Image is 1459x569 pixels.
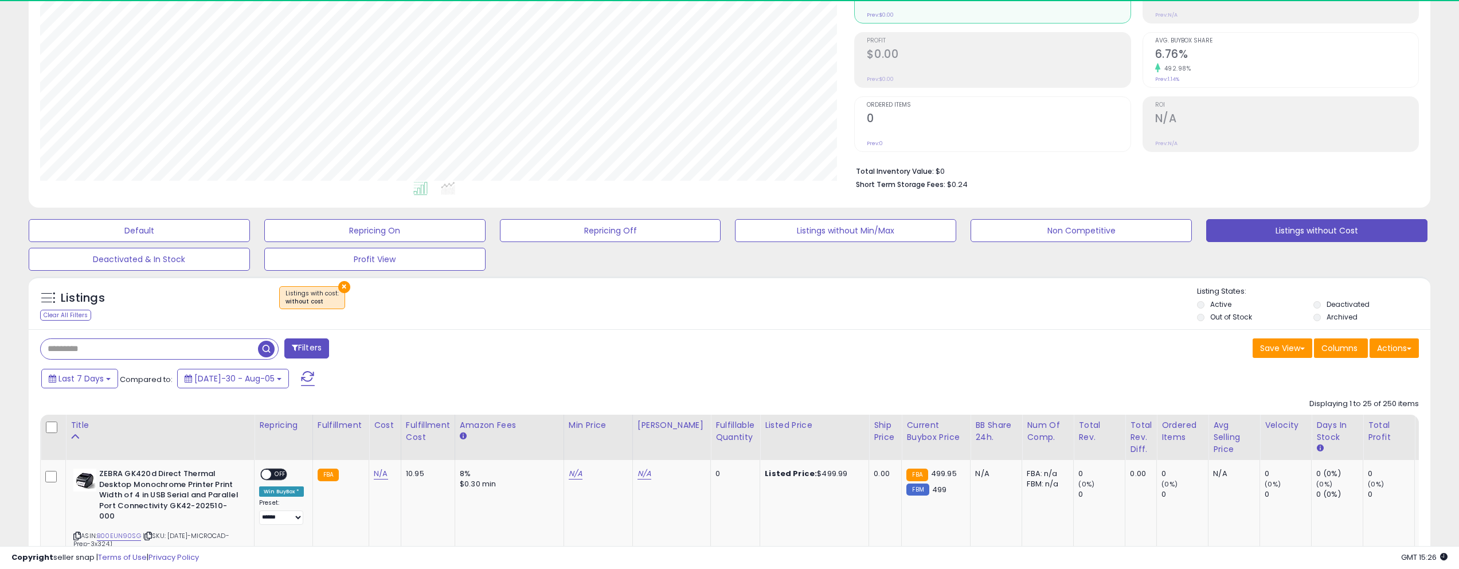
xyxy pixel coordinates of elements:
[1210,312,1252,322] label: Out of Stock
[1155,76,1179,83] small: Prev: 1.14%
[58,373,104,384] span: Last 7 Days
[1265,419,1307,431] div: Velocity
[715,419,755,443] div: Fulfillable Quantity
[1130,419,1152,455] div: Total Rev. Diff.
[460,479,555,489] div: $0.30 min
[1078,480,1094,489] small: (0%)
[1155,48,1418,63] h2: 6.76%
[99,469,238,525] b: ZEBRA GK420d Direct Thermal Desktop Monochrome Printer Print Width of 4 in USB Serial and Paralle...
[1316,480,1332,489] small: (0%)
[1155,38,1418,44] span: Avg. Buybox Share
[1316,469,1363,479] div: 0 (0%)
[71,419,249,431] div: Title
[1078,419,1120,443] div: Total Rev.
[1160,64,1191,73] small: 492.98%
[1027,419,1069,443] div: Num of Comp.
[975,419,1017,443] div: BB Share 24h.
[73,531,229,548] span: | SKU: [DATE]-MICROCAD-Prep-3x324.1
[500,219,721,242] button: Repricing Off
[1027,469,1065,479] div: FBA: n/a
[906,419,965,443] div: Current Buybox Price
[11,552,53,563] strong: Copyright
[1161,469,1208,479] div: 0
[148,552,199,563] a: Privacy Policy
[1161,419,1203,443] div: Ordered Items
[284,338,329,358] button: Filters
[765,419,864,431] div: Listed Price
[637,419,706,431] div: [PERSON_NAME]
[1206,219,1427,242] button: Listings without Cost
[867,140,883,147] small: Prev: 0
[1130,469,1148,479] div: 0.00
[1155,102,1418,108] span: ROI
[40,310,91,321] div: Clear All Filters
[867,102,1130,108] span: Ordered Items
[120,374,173,385] span: Compared to:
[271,470,290,480] span: OFF
[259,499,304,525] div: Preset:
[1316,443,1323,454] small: Days In Stock.
[931,468,957,479] span: 499.95
[1265,480,1281,489] small: (0%)
[460,431,467,442] small: Amazon Fees.
[61,290,105,306] h5: Listings
[765,469,860,479] div: $499.99
[1314,338,1368,358] button: Columns
[637,468,651,480] a: N/A
[1197,286,1430,297] p: Listing States:
[947,179,968,190] span: $0.24
[11,552,199,563] div: seller snap | |
[1027,479,1065,489] div: FBM: n/a
[1368,469,1414,479] div: 0
[874,469,893,479] div: 0.00
[264,248,486,271] button: Profit View
[867,112,1130,127] h2: 0
[460,419,559,431] div: Amazon Fees
[29,219,250,242] button: Default
[1161,489,1208,500] div: 0
[867,38,1130,44] span: Profit
[1078,489,1125,500] div: 0
[318,419,364,431] div: Fulfillment
[406,419,450,443] div: Fulfillment Cost
[285,289,339,306] span: Listings with cost :
[867,48,1130,63] h2: $0.00
[735,219,956,242] button: Listings without Min/Max
[906,469,928,481] small: FBA
[1316,419,1358,443] div: Days In Stock
[1327,299,1370,309] label: Deactivated
[97,531,141,541] a: B00EUN90SG
[971,219,1192,242] button: Non Competitive
[177,369,289,388] button: [DATE]-30 - Aug-05
[338,281,350,293] button: ×
[1265,469,1311,479] div: 0
[569,419,628,431] div: Min Price
[867,11,894,18] small: Prev: $0.00
[1155,140,1178,147] small: Prev: N/A
[460,469,555,479] div: 8%
[715,469,751,479] div: 0
[259,419,308,431] div: Repricing
[1213,419,1255,455] div: Avg Selling Price
[1155,112,1418,127] h2: N/A
[1368,489,1414,500] div: 0
[1368,480,1384,489] small: (0%)
[1213,469,1251,479] div: N/A
[1401,552,1448,563] span: 2025-08-13 15:26 GMT
[569,468,582,480] a: N/A
[856,163,1410,177] li: $0
[1321,342,1358,354] span: Columns
[1161,480,1178,489] small: (0%)
[318,469,339,481] small: FBA
[264,219,486,242] button: Repricing On
[874,419,897,443] div: Ship Price
[98,552,147,563] a: Terms of Use
[975,469,1013,479] div: N/A
[374,468,388,480] a: N/A
[1210,299,1231,309] label: Active
[194,373,275,384] span: [DATE]-30 - Aug-05
[1265,489,1311,500] div: 0
[1078,469,1125,479] div: 0
[932,484,946,495] span: 499
[856,166,934,176] b: Total Inventory Value:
